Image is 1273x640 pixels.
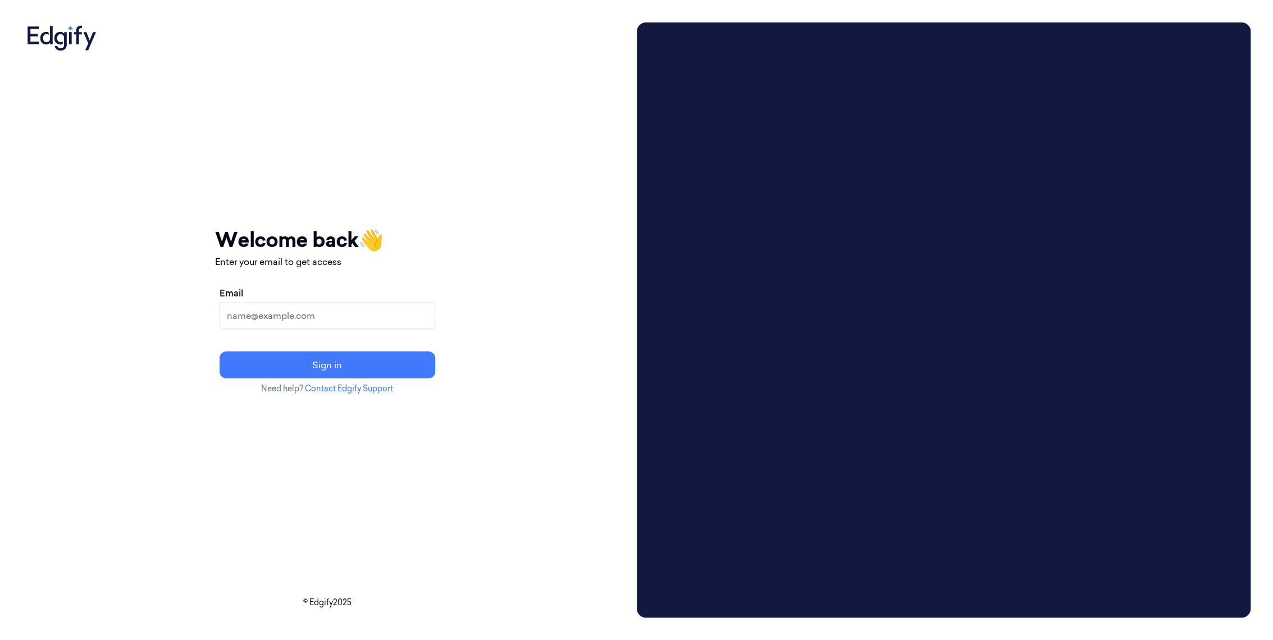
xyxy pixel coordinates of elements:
[215,225,440,255] h1: Welcome back 👋
[220,286,243,300] label: Email
[22,597,632,609] p: © Edgify 2025
[215,255,440,268] p: Enter your email to get access
[215,383,440,395] p: Need help?
[305,383,393,394] a: Contact Edgify Support
[220,351,435,378] button: Sign in
[220,302,435,329] input: name@example.com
